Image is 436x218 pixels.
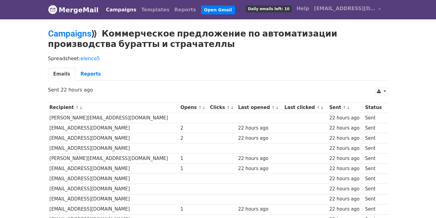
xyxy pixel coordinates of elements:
[238,155,281,162] div: 22 hours ago
[329,125,362,132] div: 22 hours ago
[48,29,91,39] a: Campaigns
[328,103,364,113] th: Sent
[81,56,100,61] a: elenco5
[329,196,362,203] div: 22 hours ago
[75,105,79,110] a: ↑
[48,154,179,164] td: [PERSON_NAME][EMAIL_ADDRESS][DOMAIN_NAME]
[320,105,324,110] a: ↓
[48,164,179,174] td: [EMAIL_ADDRESS][DOMAIN_NAME]
[180,155,207,162] div: 1
[48,5,57,14] img: MergeMail logo
[79,105,83,110] a: ↓
[364,133,385,143] td: Sent
[364,143,385,154] td: Sent
[48,113,179,123] td: [PERSON_NAME][EMAIL_ADDRESS][DOMAIN_NAME]
[271,105,275,110] a: ↑
[180,206,207,213] div: 1
[343,105,346,110] a: ↑
[329,145,362,152] div: 22 hours ago
[104,4,139,16] a: Campaigns
[48,133,179,143] td: [EMAIL_ADDRESS][DOMAIN_NAME]
[48,3,99,16] a: MergeMail
[48,184,179,194] td: [EMAIL_ADDRESS][DOMAIN_NAME]
[238,135,281,142] div: 22 hours ago
[48,87,388,93] p: Sent 22 hours ago
[238,165,281,172] div: 22 hours ago
[329,206,362,213] div: 22 hours ago
[237,103,283,113] th: Last opened
[48,123,179,133] td: [EMAIL_ADDRESS][DOMAIN_NAME]
[312,2,383,17] a: [EMAIL_ADDRESS][DOMAIN_NAME]
[329,185,362,193] div: 22 hours ago
[243,2,294,15] a: Daily emails left: 10
[198,105,202,110] a: ↑
[180,165,207,172] div: 1
[179,103,209,113] th: Opens
[48,29,388,49] h2: ⟫ Коммерческое предложение по автоматизации производства буратты и страчателлы
[275,105,279,110] a: ↓
[48,194,179,204] td: [EMAIL_ADDRESS][DOMAIN_NAME]
[139,4,172,16] a: Templates
[364,103,385,113] th: Status
[329,175,362,182] div: 22 hours ago
[283,103,328,113] th: Last clicked
[230,105,234,110] a: ↓
[48,204,179,214] td: [EMAIL_ADDRESS][DOMAIN_NAME]
[314,5,375,12] span: [EMAIL_ADDRESS][DOMAIN_NAME]
[238,125,281,132] div: 22 hours ago
[172,4,199,16] a: Reports
[364,184,385,194] td: Sent
[201,6,235,14] a: Open Gmail
[238,206,281,213] div: 22 hours ago
[329,135,362,142] div: 22 hours ago
[246,6,291,12] span: Daily emails left: 10
[364,204,385,214] td: Sent
[208,103,237,113] th: Clicks
[180,125,207,132] div: 2
[48,174,179,184] td: [EMAIL_ADDRESS][DOMAIN_NAME]
[364,174,385,184] td: Sent
[294,2,312,15] a: Help
[48,55,388,62] p: Spreadsheet:
[364,154,385,164] td: Sent
[364,164,385,174] td: Sent
[227,105,230,110] a: ↑
[48,68,75,80] a: Emails
[347,105,350,110] a: ↓
[329,155,362,162] div: 22 hours ago
[75,68,106,80] a: Reports
[202,105,206,110] a: ↓
[364,113,385,123] td: Sent
[317,105,320,110] a: ↑
[329,115,362,122] div: 22 hours ago
[329,165,362,172] div: 22 hours ago
[364,123,385,133] td: Sent
[48,143,179,154] td: [EMAIL_ADDRESS][DOMAIN_NAME]
[48,103,179,113] th: Recipient
[180,135,207,142] div: 2
[364,194,385,204] td: Sent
